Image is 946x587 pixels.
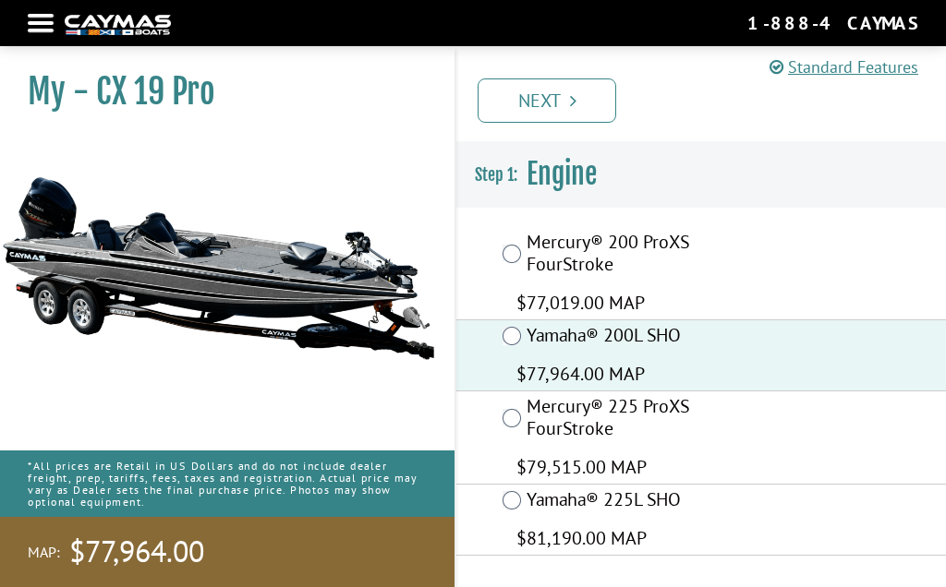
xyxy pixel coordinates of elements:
ul: Pagination [473,76,946,123]
span: $79,515.00 MAP [516,453,647,481]
span: $81,190.00 MAP [516,524,647,552]
span: MAP: [28,543,60,562]
label: Yamaha® 225L SHO [527,488,776,515]
label: Mercury® 200 ProXS FourStroke [527,231,776,280]
h1: My - CX 19 Pro [28,71,408,113]
img: white-logo-c9c8dbefe5ff5ceceb0f0178aa75bf4bb51f6bca0971e226c86eb53dfe498488.png [65,15,171,34]
p: *All prices are Retail in US Dollars and do not include dealer freight, prep, tariffs, fees, taxe... [28,450,427,518]
div: 1-888-4CAYMAS [747,11,918,35]
span: $77,964.00 MAP [516,360,645,388]
label: Mercury® 225 ProXS FourStroke [527,395,776,444]
span: $77,019.00 MAP [516,289,645,317]
h3: Engine [456,140,946,209]
a: Standard Features [770,54,918,79]
span: $77,964.00 [69,533,204,571]
label: Yamaha® 200L SHO [527,324,776,351]
a: Next [478,78,616,123]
